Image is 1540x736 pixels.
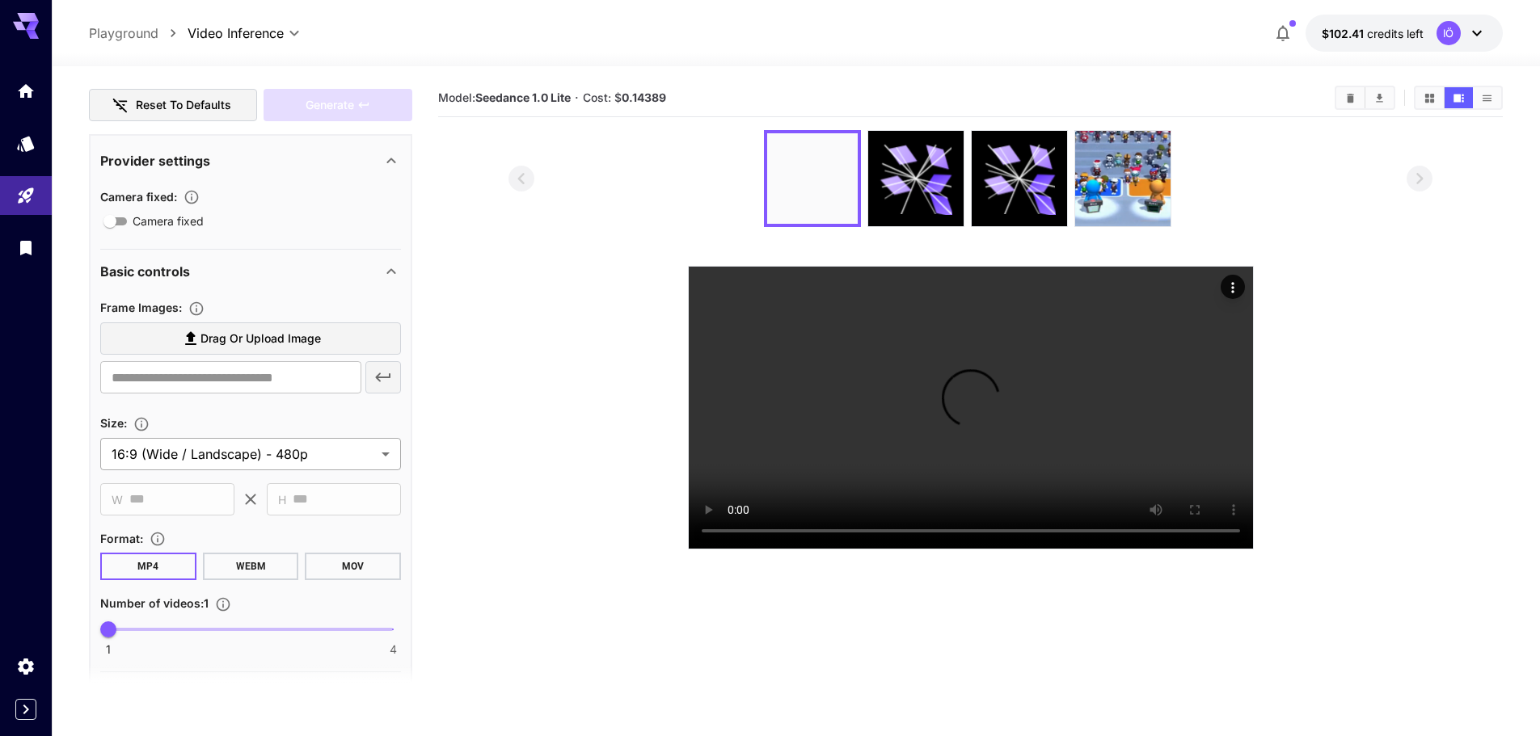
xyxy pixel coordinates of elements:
div: Actions [1221,275,1245,299]
button: Show media in grid view [1416,87,1444,108]
nav: breadcrumb [89,23,188,43]
a: Playground [89,23,158,43]
button: MP4 [100,553,196,580]
div: IÖ [1437,21,1461,45]
button: Download All [1365,87,1394,108]
span: 1 [106,641,111,658]
span: Camera fixed [133,212,204,229]
p: Provider settings [100,151,210,170]
button: Expand sidebar [15,699,36,720]
button: $102.40775IÖ [1306,15,1503,52]
span: Number of videos : 1 [100,596,209,610]
button: MOV [305,553,401,580]
span: Video Inference [188,23,284,43]
button: WEBM [203,553,299,580]
button: Show media in list view [1473,87,1501,108]
span: Drag or upload image [200,329,321,349]
div: Home [16,81,36,101]
span: Cost: $ [583,90,666,104]
span: Frame Images : [100,301,182,314]
b: 0.14389 [622,90,666,104]
div: Playground [16,186,36,206]
span: 4 [390,641,397,658]
img: ocavKwAAAAZJREFUAwCB2v7urhQJmgAAAABJRU5ErkJggg== [1075,131,1171,226]
span: Size : [100,416,127,430]
div: Show media in grid viewShow media in video viewShow media in list view [1414,86,1503,110]
div: Settings [16,656,36,676]
button: Reset to defaults [89,89,257,122]
img: 98CKTMAAAABklEQVQDAGeiCcH3zmS1AAAAAElFTkSuQmCC [767,133,858,224]
span: 16:9 (Wide / Landscape) - 480p [112,444,375,464]
button: Upload frame images. [182,301,211,317]
span: W [112,490,123,509]
button: Clear All [1336,87,1365,108]
div: Clear AllDownload All [1335,86,1395,110]
button: Choose the file format for the output video. [143,531,172,547]
span: $102.41 [1322,27,1367,40]
span: credits left [1367,27,1424,40]
span: Camera fixed : [100,190,177,204]
span: Model: [438,90,571,104]
label: Drag or upload image [100,322,401,355]
b: Seedance 1.0 Lite [475,90,571,104]
button: Show media in video view [1445,87,1473,108]
div: Models [16,133,36,154]
div: $102.40775 [1322,25,1424,42]
div: Library [16,238,36,258]
span: Format : [100,532,143,545]
p: · [575,88,579,107]
div: Basic controls [100,252,401,291]
button: Adjust the dimensions of the generated image by specifying its width and height in pixels, or sel... [127,416,156,432]
div: Provider settings [100,141,401,180]
button: Specify how many videos to generate in a single request. Each video generation will be charged se... [209,596,238,612]
span: H [278,490,286,509]
p: Basic controls [100,262,190,281]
